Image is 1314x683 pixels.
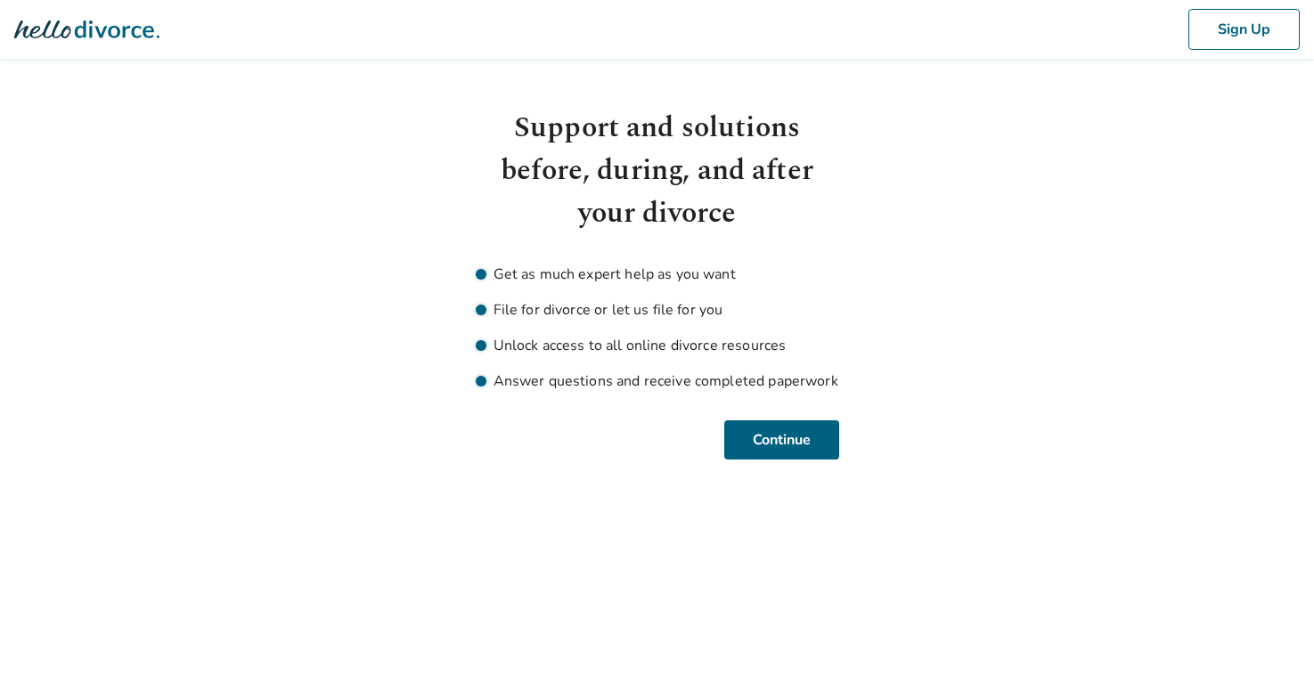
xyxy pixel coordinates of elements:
li: Answer questions and receive completed paperwork [476,370,839,392]
li: File for divorce or let us file for you [476,299,839,321]
li: Get as much expert help as you want [476,264,839,285]
h1: Support and solutions before, during, and after your divorce [476,107,839,235]
button: Continue [724,420,839,459]
button: Sign Up [1188,9,1300,50]
li: Unlock access to all online divorce resources [476,335,839,356]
